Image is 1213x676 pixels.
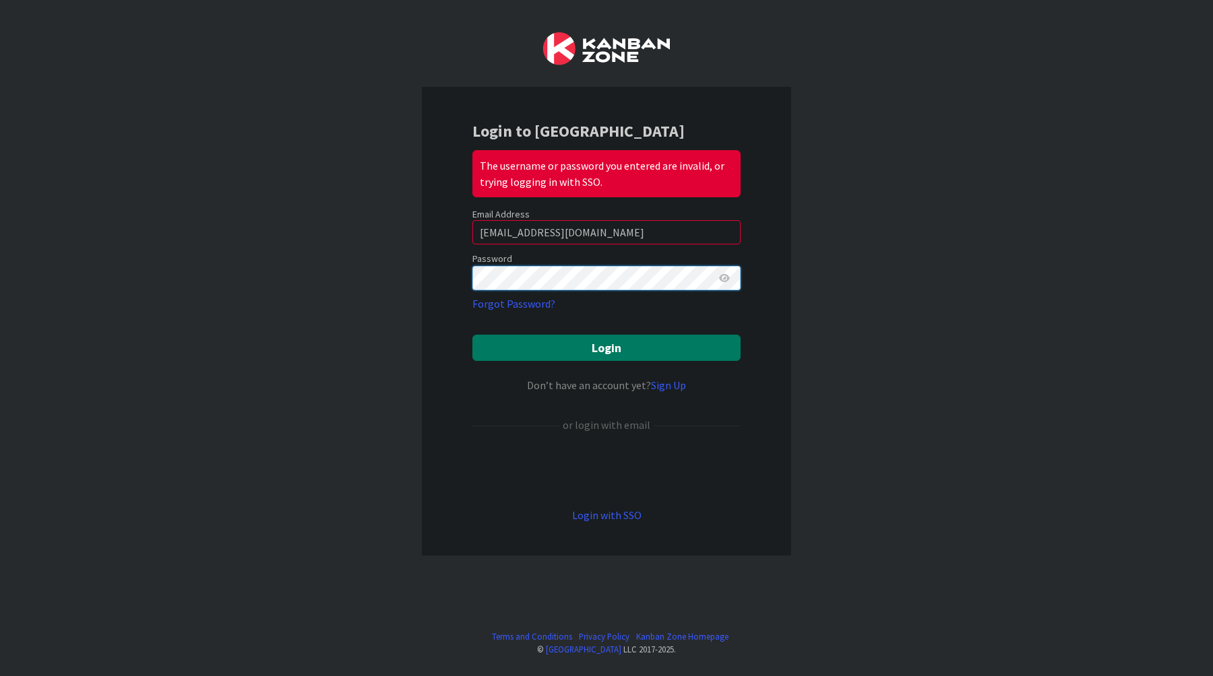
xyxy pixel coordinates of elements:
div: Don’t have an account yet? [472,377,741,393]
label: Password [472,252,512,266]
div: or login with email [559,417,654,433]
a: Login with SSO [572,508,642,522]
button: Login [472,335,741,361]
label: Email Address [472,208,530,220]
a: [GEOGRAPHIC_DATA] [546,644,621,654]
a: Privacy Policy [579,630,629,643]
a: Kanban Zone Homepage [636,630,728,643]
a: Terms and Conditions [492,630,572,643]
b: Login to [GEOGRAPHIC_DATA] [472,121,685,141]
div: The username or password you entered are invalid, or trying logging in with SSO. [472,150,741,197]
div: © LLC 2017- 2025 . [485,643,728,656]
iframe: Kirjaudu Google-tilillä -painike [466,455,747,485]
img: Kanban Zone [543,32,670,65]
a: Forgot Password? [472,296,555,312]
a: Sign Up [651,378,686,392]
